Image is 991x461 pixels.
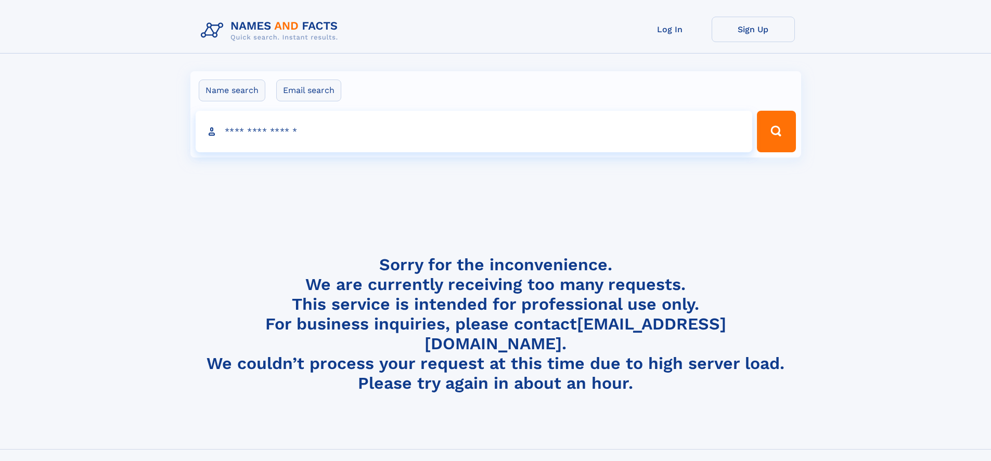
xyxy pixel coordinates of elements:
[712,17,795,42] a: Sign Up
[197,255,795,393] h4: Sorry for the inconvenience. We are currently receiving too many requests. This service is intend...
[276,80,341,101] label: Email search
[196,111,753,152] input: search input
[757,111,795,152] button: Search Button
[628,17,712,42] a: Log In
[424,314,726,353] a: [EMAIL_ADDRESS][DOMAIN_NAME]
[197,17,346,45] img: Logo Names and Facts
[199,80,265,101] label: Name search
